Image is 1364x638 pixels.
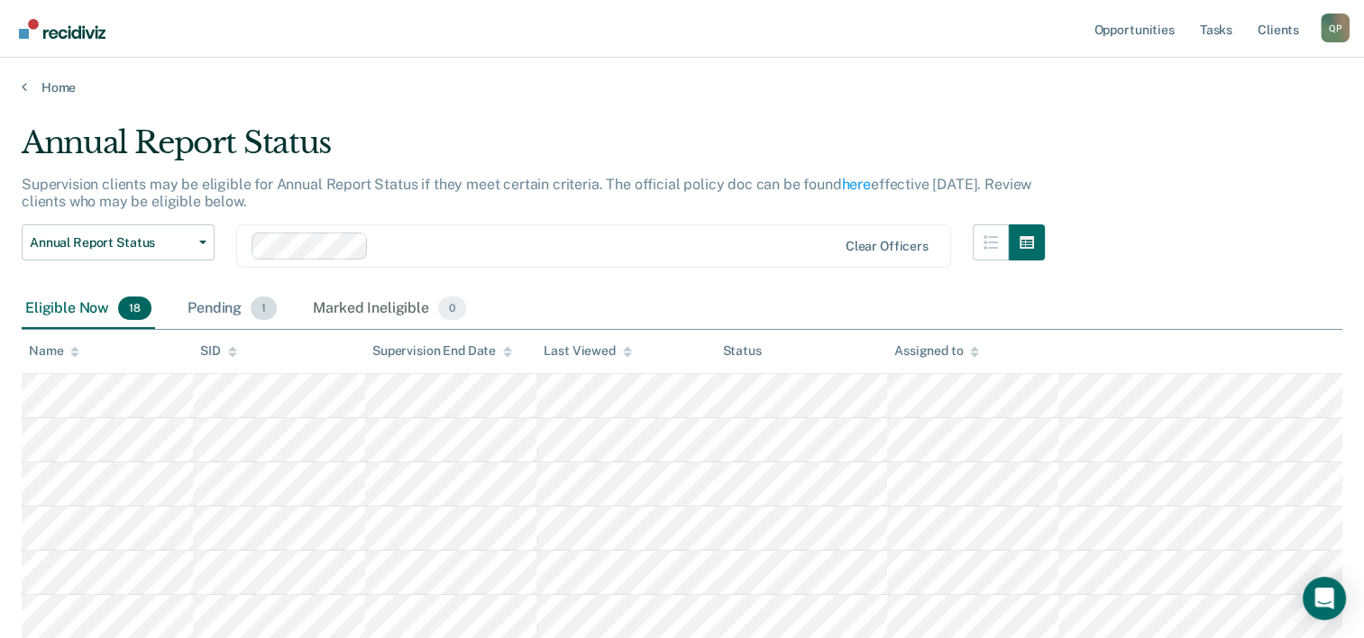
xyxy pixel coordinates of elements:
span: 1 [251,296,277,320]
div: Open Intercom Messenger [1303,577,1346,620]
div: Q P [1321,14,1350,42]
div: Name [29,343,79,359]
div: Clear officers [846,239,929,254]
div: Status [723,343,762,359]
button: Profile dropdown button [1321,14,1350,42]
span: 18 [118,296,151,320]
div: Pending1 [184,289,280,329]
a: Home [22,79,1342,96]
span: 0 [438,296,466,320]
a: here [842,176,871,193]
div: Marked Ineligible0 [309,289,470,329]
div: Eligible Now18 [22,289,155,329]
p: Supervision clients may be eligible for Annual Report Status if they meet certain criteria. The o... [22,176,1031,210]
div: SID [200,343,237,359]
div: Last Viewed [544,343,631,359]
div: Annual Report Status [22,124,1045,176]
button: Annual Report Status [22,224,215,260]
img: Recidiviz [19,19,105,39]
span: Annual Report Status [30,235,192,251]
div: Supervision End Date [372,343,512,359]
div: Assigned to [894,343,979,359]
